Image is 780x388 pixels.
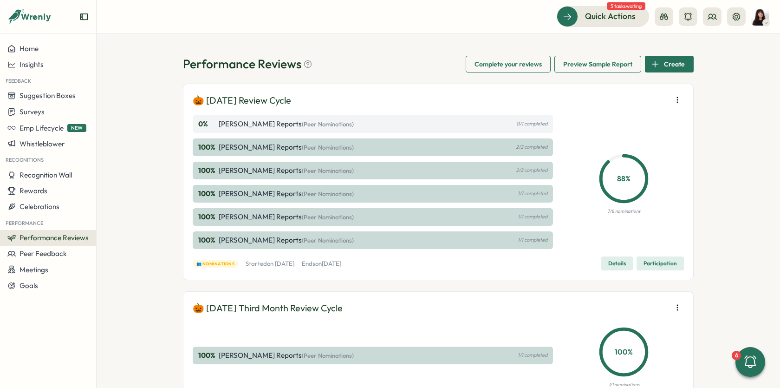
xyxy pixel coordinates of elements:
[67,124,86,132] span: NEW
[664,56,685,72] span: Create
[302,144,354,151] span: (Peer Nominations)
[79,12,89,21] button: Expand sidebar
[219,350,354,361] p: [PERSON_NAME] Reports
[198,142,217,152] p: 100 %
[219,212,354,222] p: [PERSON_NAME] Reports
[302,352,354,359] span: (Peer Nominations)
[19,107,45,116] span: Surveys
[198,119,217,129] p: 0 %
[219,189,354,199] p: [PERSON_NAME] Reports
[19,60,44,69] span: Insights
[732,351,741,360] div: 6
[466,56,551,72] button: Complete your reviews
[193,93,291,108] p: 🎃 [DATE] Review Cycle
[608,257,626,270] span: Details
[607,208,640,215] p: 7/8 nominations
[19,281,38,290] span: Goals
[219,165,354,176] p: [PERSON_NAME] Reports
[19,124,64,132] span: Emp Lifecycle
[302,167,354,174] span: (Peer Nominations)
[645,56,694,72] button: Create
[516,121,547,127] p: 0/1 completed
[518,214,547,220] p: 1/1 completed
[735,347,765,377] button: 6
[601,346,646,358] p: 100 %
[246,260,294,268] p: Started on [DATE]
[302,237,354,244] span: (Peer Nominations)
[19,44,39,53] span: Home
[198,235,217,245] p: 100 %
[183,56,312,72] h1: Performance Reviews
[516,144,547,150] p: 2/2 completed
[19,91,76,100] span: Suggestion Boxes
[557,6,649,26] button: Quick Actions
[601,256,633,270] button: Details
[198,212,217,222] p: 100 %
[601,173,646,184] p: 88 %
[193,301,343,316] p: 🎃 [DATE] Third Month Review Cycle
[518,191,547,197] p: 1/1 completed
[516,167,547,173] p: 2/2 completed
[19,186,47,195] span: Rewards
[585,10,636,22] span: Quick Actions
[19,265,48,274] span: Meetings
[751,8,769,26] img: Kelly Rosa
[563,56,632,72] span: Preview Sample Report
[607,2,645,10] span: 5 tasks waiting
[302,120,354,128] span: (Peer Nominations)
[219,142,354,152] p: [PERSON_NAME] Reports
[198,350,217,361] p: 100 %
[198,189,217,199] p: 100 %
[643,257,677,270] span: Participation
[19,139,65,148] span: Whistleblower
[474,56,542,72] span: Complete your reviews
[302,190,354,197] span: (Peer Nominations)
[19,233,89,242] span: Performance Reviews
[518,352,547,358] p: 1/1 completed
[19,171,72,179] span: Recognition Wall
[19,249,67,258] span: Peer Feedback
[637,256,684,270] button: Participation
[219,119,354,129] p: [PERSON_NAME] Reports
[554,56,641,72] button: Preview Sample Report
[302,213,354,221] span: (Peer Nominations)
[198,165,217,176] p: 100 %
[19,202,59,211] span: Celebrations
[302,260,341,268] p: Ends on [DATE]
[219,235,354,245] p: [PERSON_NAME] Reports
[518,237,547,243] p: 1/1 completed
[196,261,234,267] span: 👥 Nominations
